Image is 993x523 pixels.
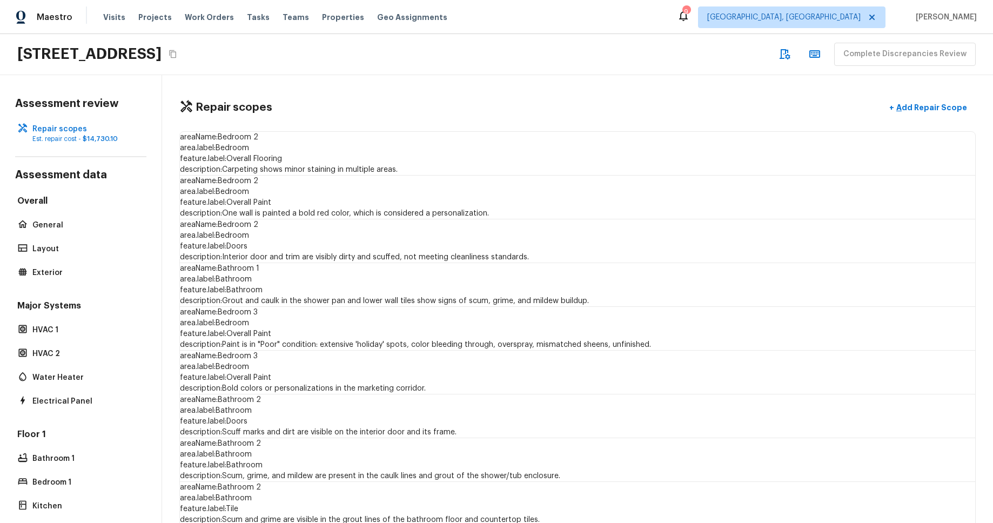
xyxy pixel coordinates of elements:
div: 9 [682,6,690,17]
p: Exterior [32,267,140,278]
h5: Floor 1 [15,428,146,442]
h5: Overall [15,195,146,209]
p: Bathroom 1 [32,453,140,464]
div: areaName: Bedroom 2 area.label: Bedroom feature.label: Doors description: Interior door and trim ... [180,219,975,263]
span: $14,730.10 [83,136,118,142]
div: areaName: Bathroom 2 area.label: Bathroom feature.label: Bathroom description: Scum, grime, and m... [180,438,975,482]
button: Copy Address [166,47,180,61]
span: Visits [103,12,125,23]
p: HVAC 1 [32,325,140,336]
span: [PERSON_NAME] [911,12,977,23]
h4: Repair scopes [196,100,272,115]
div: areaName: Bedroom 2 area.label: Bedroom feature.label: Overall Paint description: One wall is pai... [180,176,975,219]
div: areaName: Bedroom 3 area.label: Bedroom feature.label: Overall Paint description: Paint is in "Po... [180,307,975,351]
div: areaName: Bathroom 2 area.label: Bathroom feature.label: Doors description: Scuff marks and dirt ... [180,394,975,438]
p: Est. repair cost - [32,135,140,143]
span: Work Orders [185,12,234,23]
h4: Assessment review [15,97,146,111]
span: Projects [138,12,172,23]
p: General [32,220,140,231]
p: Add Repair Scope [894,102,967,113]
h5: Major Systems [15,300,146,314]
p: Repair scopes [32,124,140,135]
div: areaName: Bathroom 1 area.label: Bathroom feature.label: Bathroom description: Grout and caulk in... [180,263,975,307]
span: Geo Assignments [377,12,447,23]
span: Teams [283,12,309,23]
span: Maestro [37,12,72,23]
p: Electrical Panel [32,396,140,407]
p: Kitchen [32,501,140,512]
div: areaName: Bedroom 3 area.label: Bedroom feature.label: Overall Paint description: Bold colors or ... [180,351,975,394]
p: Layout [32,244,140,254]
span: Properties [322,12,364,23]
span: [GEOGRAPHIC_DATA], [GEOGRAPHIC_DATA] [707,12,861,23]
h2: [STREET_ADDRESS] [17,44,162,64]
p: Water Heater [32,372,140,383]
h4: Assessment data [15,168,146,184]
span: Tasks [247,14,270,21]
p: Bedroom 1 [32,477,140,488]
p: HVAC 2 [32,348,140,359]
div: areaName: Bedroom 2 area.label: Bedroom feature.label: Overall Flooring description: Carpeting sh... [180,132,975,176]
button: +Add Repair Scope [881,97,976,119]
